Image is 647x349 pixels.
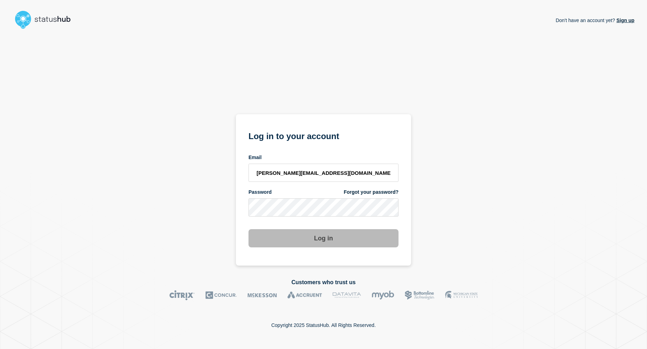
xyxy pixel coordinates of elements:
a: Forgot your password? [344,189,399,196]
input: password input [248,198,399,217]
h2: Customers who trust us [13,279,634,286]
span: Email [248,154,261,161]
img: Citrix logo [169,290,195,300]
span: Password [248,189,272,196]
input: email input [248,164,399,182]
p: Don't have an account yet? [556,12,634,29]
img: myob logo [372,290,394,300]
img: McKesson logo [247,290,277,300]
img: Concur logo [205,290,237,300]
p: Copyright 2025 StatusHub. All Rights Reserved. [271,322,376,328]
img: StatusHub logo [13,8,79,31]
img: DataVita logo [333,290,361,300]
h1: Log in to your account [248,129,399,142]
img: MSU logo [445,290,478,300]
button: Log in [248,229,399,247]
img: Accruent logo [287,290,322,300]
a: Sign up [615,18,634,23]
img: Bottomline logo [405,290,435,300]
